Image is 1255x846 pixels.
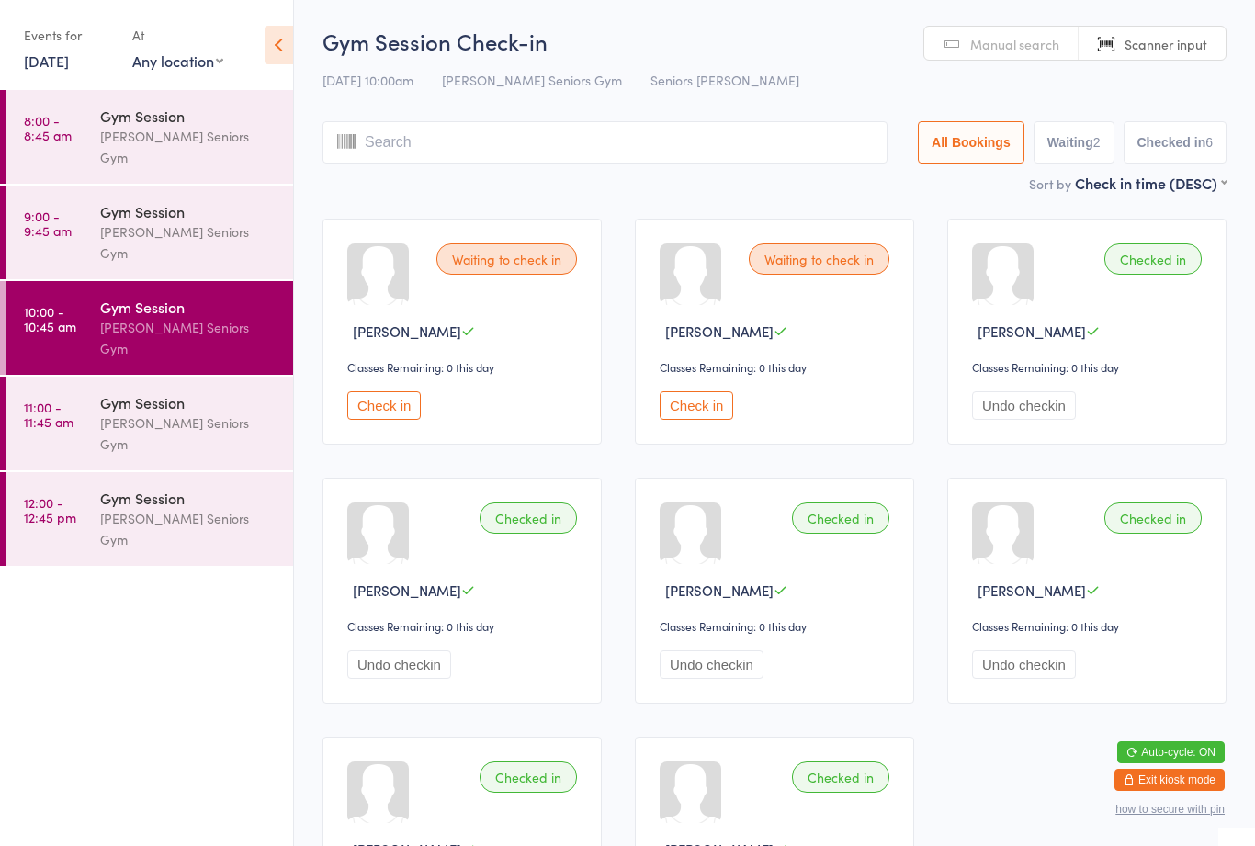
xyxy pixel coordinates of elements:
[1114,769,1225,791] button: Exit kiosk mode
[665,581,774,600] span: [PERSON_NAME]
[1115,803,1225,816] button: how to secure with pin
[972,391,1076,420] button: Undo checkin
[132,51,223,71] div: Any location
[970,35,1059,53] span: Manual search
[918,121,1024,164] button: All Bookings
[660,359,895,375] div: Classes Remaining: 0 this day
[100,317,277,359] div: [PERSON_NAME] Seniors Gym
[24,209,72,238] time: 9:00 - 9:45 am
[1104,502,1202,534] div: Checked in
[978,581,1086,600] span: [PERSON_NAME]
[100,412,277,455] div: [PERSON_NAME] Seniors Gym
[660,650,763,679] button: Undo checkin
[6,90,293,184] a: 8:00 -8:45 amGym Session[PERSON_NAME] Seniors Gym
[1093,135,1101,150] div: 2
[24,400,73,429] time: 11:00 - 11:45 am
[322,121,888,164] input: Search
[6,377,293,470] a: 11:00 -11:45 amGym Session[PERSON_NAME] Seniors Gym
[6,186,293,279] a: 9:00 -9:45 amGym Session[PERSON_NAME] Seniors Gym
[792,502,889,534] div: Checked in
[24,20,114,51] div: Events for
[24,495,76,525] time: 12:00 - 12:45 pm
[1075,173,1227,193] div: Check in time (DESC)
[100,508,277,550] div: [PERSON_NAME] Seniors Gym
[322,71,413,89] span: [DATE] 10:00am
[480,502,577,534] div: Checked in
[100,126,277,168] div: [PERSON_NAME] Seniors Gym
[1029,175,1071,193] label: Sort by
[978,321,1086,341] span: [PERSON_NAME]
[347,391,421,420] button: Check in
[6,472,293,566] a: 12:00 -12:45 pmGym Session[PERSON_NAME] Seniors Gym
[1205,135,1213,150] div: 6
[100,221,277,264] div: [PERSON_NAME] Seniors Gym
[347,650,451,679] button: Undo checkin
[24,51,69,71] a: [DATE]
[132,20,223,51] div: At
[972,650,1076,679] button: Undo checkin
[442,71,622,89] span: [PERSON_NAME] Seniors Gym
[972,359,1207,375] div: Classes Remaining: 0 this day
[353,581,461,600] span: [PERSON_NAME]
[100,201,277,221] div: Gym Session
[660,618,895,634] div: Classes Remaining: 0 this day
[650,71,799,89] span: Seniors [PERSON_NAME]
[480,761,577,793] div: Checked in
[353,321,461,341] span: [PERSON_NAME]
[24,304,76,333] time: 10:00 - 10:45 am
[1034,121,1114,164] button: Waiting2
[972,618,1207,634] div: Classes Remaining: 0 this day
[1117,741,1225,763] button: Auto-cycle: ON
[347,359,582,375] div: Classes Remaining: 0 this day
[100,106,277,126] div: Gym Session
[100,392,277,412] div: Gym Session
[1125,35,1207,53] span: Scanner input
[1124,121,1227,164] button: Checked in6
[6,281,293,375] a: 10:00 -10:45 amGym Session[PERSON_NAME] Seniors Gym
[24,113,72,142] time: 8:00 - 8:45 am
[436,243,577,275] div: Waiting to check in
[1104,243,1202,275] div: Checked in
[749,243,889,275] div: Waiting to check in
[660,391,733,420] button: Check in
[347,618,582,634] div: Classes Remaining: 0 this day
[322,26,1227,56] h2: Gym Session Check-in
[100,488,277,508] div: Gym Session
[665,321,774,341] span: [PERSON_NAME]
[792,761,889,793] div: Checked in
[100,297,277,317] div: Gym Session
